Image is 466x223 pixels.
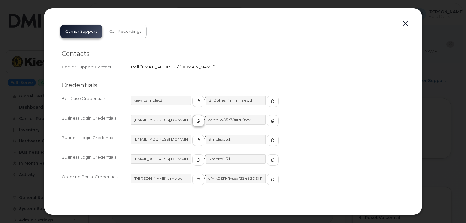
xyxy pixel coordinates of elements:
[267,135,279,146] button: copy to clipboard
[131,174,404,191] div: /
[267,96,279,107] button: copy to clipboard
[192,154,204,166] button: copy to clipboard
[62,64,131,70] div: Carrier Support Contact
[131,96,404,113] div: /
[192,96,204,107] button: copy to clipboard
[62,50,404,58] h2: Contacts
[62,154,131,171] div: Business Login Credentials
[267,174,279,185] button: copy to clipboard
[267,154,279,166] button: copy to clipboard
[131,154,404,171] div: /
[62,174,131,191] div: Ordering Portal Credentials
[141,64,214,69] span: [EMAIL_ADDRESS][DOMAIN_NAME]
[131,115,404,132] div: /
[62,81,404,89] h2: Credentials
[267,115,279,126] button: copy to clipboard
[62,135,131,152] div: Business Login Credentials
[192,135,204,146] button: copy to clipboard
[62,115,131,132] div: Business Login Credentials
[131,135,404,152] div: /
[439,196,461,218] iframe: Messenger Launcher
[62,96,131,113] div: Bell Caso Credentials
[109,29,142,34] span: Call Recordings
[131,64,139,69] span: Bell
[192,174,204,185] button: copy to clipboard
[192,115,204,126] button: copy to clipboard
